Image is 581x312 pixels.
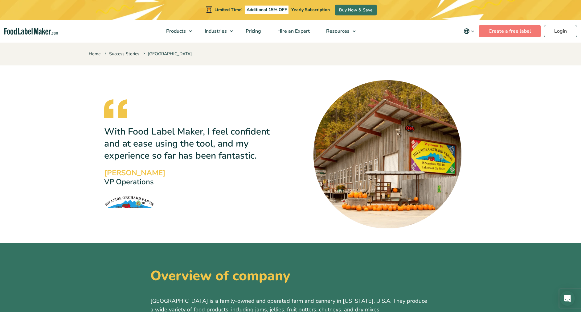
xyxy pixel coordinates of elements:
[269,20,317,43] a: Hire an Expert
[203,28,227,35] span: Industries
[109,51,139,57] a: Success Stories
[245,6,288,14] span: Additional 15% OFF
[335,5,377,15] a: Buy Now & Save
[104,178,166,185] small: VP Operations
[215,7,242,13] span: Limited Time!
[158,20,195,43] a: Products
[479,25,541,37] a: Create a free label
[276,28,310,35] span: Hire an Expert
[324,28,350,35] span: Resources
[150,268,431,284] h2: Overview of company
[104,169,166,177] cite: [PERSON_NAME]
[244,28,262,35] span: Pricing
[104,126,271,162] p: With Food Label Maker, I feel confident and at ease using the tool, and my experience so far has ...
[291,7,330,13] span: Yearly Subscription
[318,20,359,43] a: Resources
[560,291,575,306] div: Open Intercom Messenger
[544,25,577,37] a: Login
[238,20,268,43] a: Pricing
[89,51,100,57] a: Home
[164,28,186,35] span: Products
[197,20,236,43] a: Industries
[142,51,192,57] span: [GEOGRAPHIC_DATA]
